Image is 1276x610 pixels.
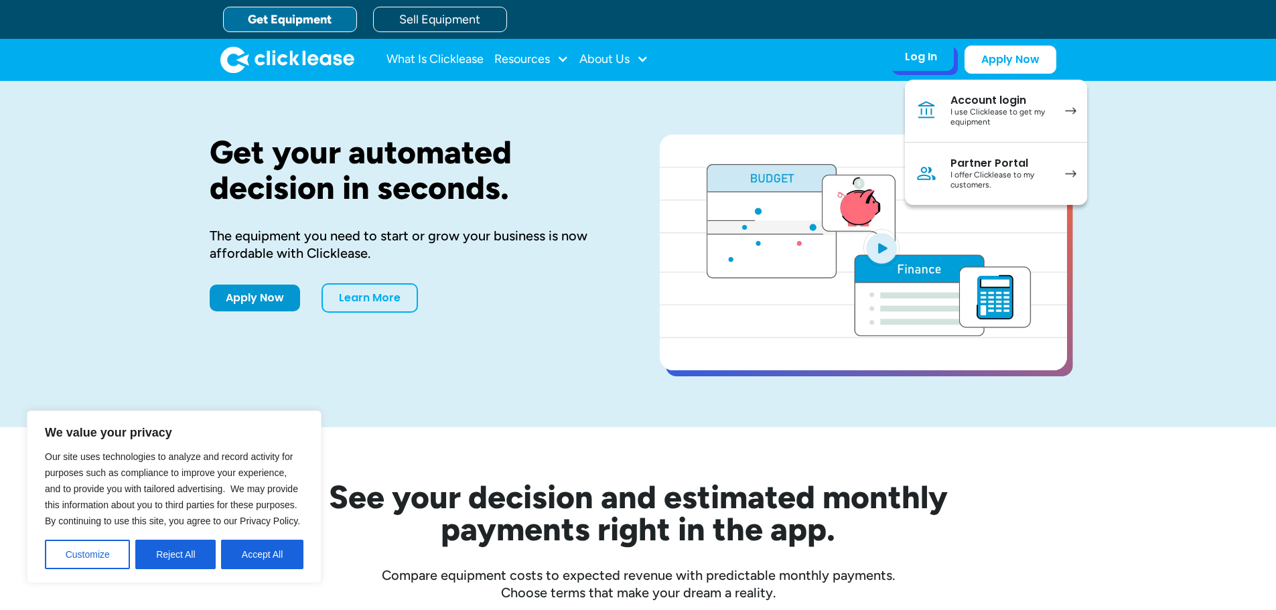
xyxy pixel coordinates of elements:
a: open lightbox [660,135,1067,370]
a: home [220,46,354,73]
a: Apply Now [965,46,1056,74]
div: I offer Clicklease to my customers. [950,170,1052,191]
img: arrow [1065,170,1076,177]
img: Person icon [916,163,937,184]
nav: Log In [905,80,1087,205]
img: Clicklease logo [220,46,354,73]
button: Customize [45,540,130,569]
div: Account login [950,94,1052,107]
div: Partner Portal [950,157,1052,170]
h2: See your decision and estimated monthly payments right in the app. [263,481,1013,545]
span: Our site uses technologies to analyze and record activity for purposes such as compliance to impr... [45,451,300,526]
a: Sell Equipment [373,7,507,32]
div: The equipment you need to start or grow your business is now affordable with Clicklease. [210,227,617,262]
div: Resources [494,46,569,73]
a: Apply Now [210,285,300,311]
div: Log In [905,50,937,64]
p: We value your privacy [45,425,303,441]
img: arrow [1065,107,1076,115]
h1: Get your automated decision in seconds. [210,135,617,206]
a: What Is Clicklease [386,46,484,73]
a: Learn More [322,283,418,313]
div: We value your privacy [27,410,322,583]
img: Bank icon [916,100,937,121]
button: Reject All [135,540,216,569]
button: Accept All [221,540,303,569]
div: I use Clicklease to get my equipment [950,107,1052,128]
img: Blue play button logo on a light blue circular background [863,229,900,266]
a: Account loginI use Clicklease to get my equipment [905,80,1087,143]
div: About Us [579,46,648,73]
a: Get Equipment [223,7,357,32]
div: Compare equipment costs to expected revenue with predictable monthly payments. Choose terms that ... [210,566,1067,601]
a: Partner PortalI offer Clicklease to my customers. [905,143,1087,205]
